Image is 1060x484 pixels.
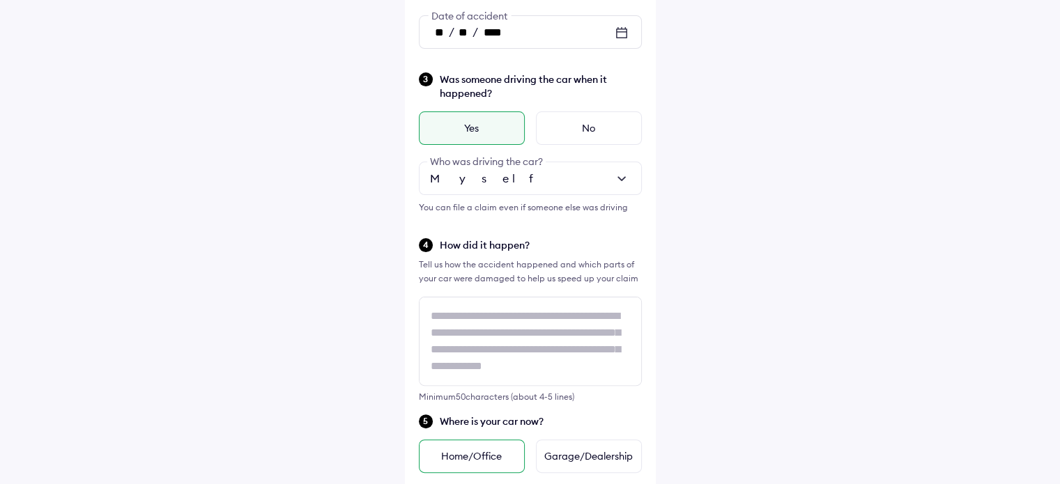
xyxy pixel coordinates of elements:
[419,258,642,286] div: Tell us how the accident happened and which parts of your car were damaged to help us speed up yo...
[536,439,642,473] div: Garage/Dealership
[419,391,642,402] div: Minimum 50 characters (about 4-5 lines)
[536,111,642,145] div: No
[449,24,454,38] span: /
[440,414,642,428] span: Where is your car now?
[473,24,478,38] span: /
[430,171,545,185] span: Myself
[419,111,525,145] div: Yes
[419,439,525,473] div: Home/Office
[428,10,511,22] span: Date of accident
[419,201,642,214] div: You can file a claim even if someone else was driving
[440,72,642,100] span: Was someone driving the car when it happened?
[440,238,642,252] span: How did it happen?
